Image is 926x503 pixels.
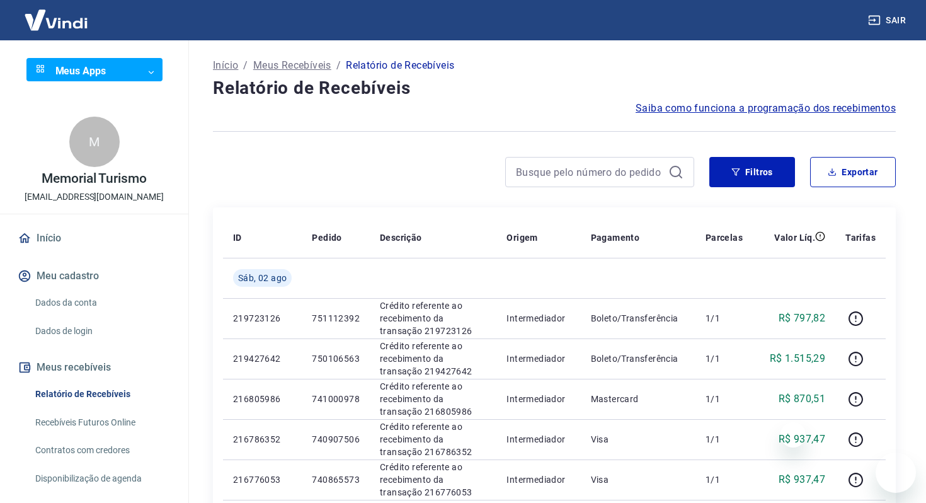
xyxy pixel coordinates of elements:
p: Parcelas [706,231,743,244]
iframe: Fechar mensagem [780,422,806,448]
p: / [243,58,248,73]
a: Recebíveis Futuros Online [30,410,173,436]
p: Boleto/Transferência [591,352,685,365]
p: Memorial Turismo [42,172,147,185]
p: 219427642 [233,352,292,365]
img: Vindi [15,1,97,39]
p: ID [233,231,242,244]
a: Início [15,224,173,252]
p: Origem [506,231,537,244]
button: Sair [866,9,911,32]
p: Intermediador [506,312,570,325]
a: Início [213,58,238,73]
p: Tarifas [845,231,876,244]
iframe: Botão para abrir a janela de mensagens [876,453,916,493]
button: Meu cadastro [15,262,173,290]
p: R$ 937,47 [779,432,826,447]
a: Meus Recebíveis [253,58,331,73]
p: Crédito referente ao recebimento da transação 216786352 [380,420,486,458]
p: Visa [591,433,685,446]
p: Intermediador [506,352,570,365]
p: Intermediador [506,433,570,446]
a: Dados de login [30,318,173,344]
p: Pedido [312,231,341,244]
p: Boleto/Transferência [591,312,685,325]
p: 740865573 [312,473,360,486]
p: 1/1 [706,473,743,486]
div: M [69,117,120,167]
a: Saiba como funciona a programação dos recebimentos [636,101,896,116]
p: 1/1 [706,352,743,365]
p: 750106563 [312,352,360,365]
a: Relatório de Recebíveis [30,381,173,407]
p: R$ 1.515,29 [770,351,825,366]
p: [EMAIL_ADDRESS][DOMAIN_NAME] [25,190,164,204]
h4: Relatório de Recebíveis [213,76,896,101]
p: 219723126 [233,312,292,325]
p: Mastercard [591,393,685,405]
p: Crédito referente ao recebimento da transação 216805986 [380,380,486,418]
p: Relatório de Recebíveis [346,58,454,73]
p: R$ 870,51 [779,391,826,407]
input: Busque pelo número do pedido [516,163,663,182]
a: Dados da conta [30,290,173,316]
p: Pagamento [591,231,640,244]
p: 216776053 [233,473,292,486]
button: Exportar [810,157,896,187]
p: 1/1 [706,312,743,325]
span: Sáb, 02 ago [238,272,287,284]
p: Crédito referente ao recebimento da transação 219723126 [380,299,486,337]
p: Intermediador [506,473,570,486]
p: 740907506 [312,433,360,446]
a: Disponibilização de agenda [30,466,173,492]
p: 1/1 [706,393,743,405]
p: 1/1 [706,433,743,446]
p: 216786352 [233,433,292,446]
p: Crédito referente ao recebimento da transação 219427642 [380,340,486,378]
p: 741000978 [312,393,360,405]
a: Contratos com credores [30,437,173,463]
p: Intermediador [506,393,570,405]
button: Filtros [709,157,795,187]
p: / [336,58,341,73]
p: 751112392 [312,312,360,325]
p: R$ 937,47 [779,472,826,487]
p: Descrição [380,231,422,244]
p: Valor Líq. [774,231,815,244]
p: Visa [591,473,685,486]
p: R$ 797,82 [779,311,826,326]
button: Meus recebíveis [15,354,173,381]
p: 216805986 [233,393,292,405]
p: Crédito referente ao recebimento da transação 216776053 [380,461,486,499]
